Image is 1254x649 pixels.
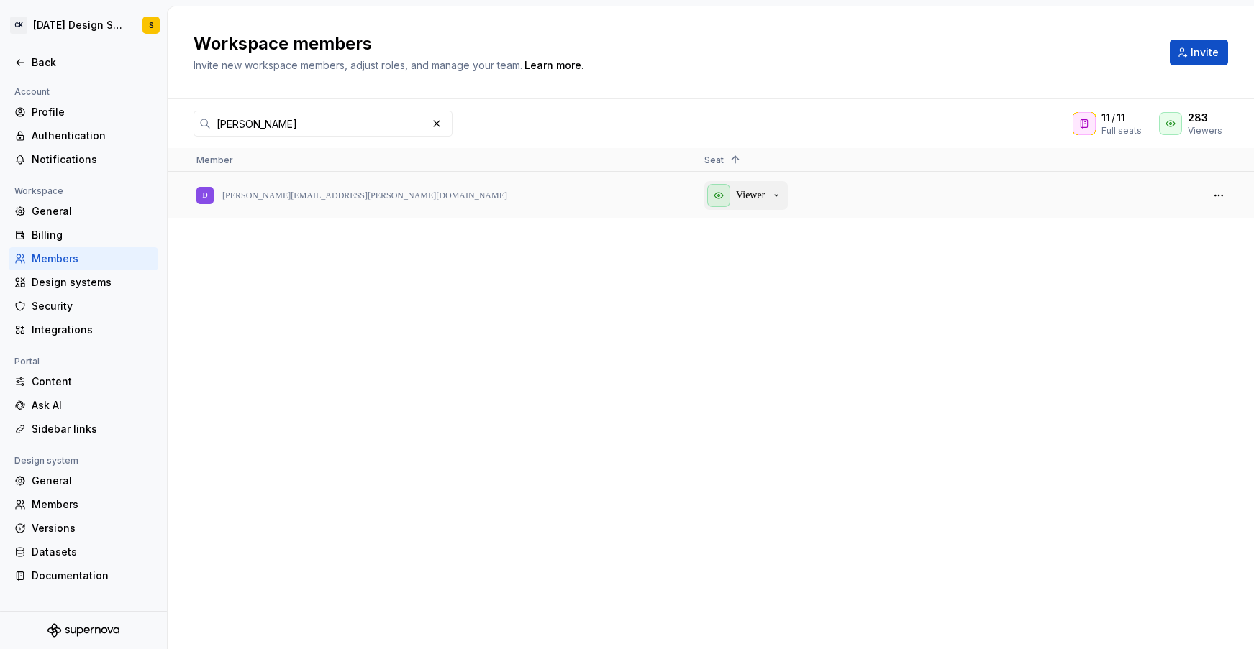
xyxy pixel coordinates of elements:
[194,59,522,71] span: Invite new workspace members, adjust roles, and manage your team.
[32,374,153,389] div: Content
[33,18,125,32] div: [DATE] Design System
[202,181,207,209] div: D
[9,469,158,492] a: General
[32,474,153,488] div: General
[9,418,158,441] a: Sidebar links
[9,200,158,223] a: General
[704,181,788,210] button: Viewer
[194,32,1153,55] h2: Workspace members
[9,247,158,270] a: Members
[32,129,153,143] div: Authentication
[9,394,158,417] a: Ask AI
[1188,111,1208,125] span: 283
[32,55,153,70] div: Back
[9,224,158,247] a: Billing
[9,493,158,516] a: Members
[32,497,153,512] div: Members
[9,564,158,587] a: Documentation
[1101,111,1142,125] div: /
[9,148,158,171] a: Notifications
[1101,125,1142,137] div: Full seats
[32,323,153,337] div: Integrations
[9,318,158,341] a: Integrations
[32,299,153,313] div: Security
[736,188,765,203] p: Viewer
[149,19,154,31] div: S
[704,155,724,165] span: Seat
[222,190,507,201] p: [PERSON_NAME][EMAIL_ADDRESS][PERSON_NAME][DOMAIN_NAME]
[32,521,153,535] div: Versions
[3,9,164,41] button: CK[DATE] Design SystemS
[9,540,158,563] a: Datasets
[196,155,233,165] span: Member
[9,101,158,124] a: Profile
[9,83,55,101] div: Account
[1117,111,1125,125] span: 11
[9,370,158,393] a: Content
[9,353,45,370] div: Portal
[32,275,153,290] div: Design systems
[9,452,84,469] div: Design system
[9,183,69,200] div: Workspace
[32,204,153,218] div: General
[1191,45,1219,60] span: Invite
[32,252,153,266] div: Members
[1188,125,1222,137] div: Viewers
[1101,111,1110,125] span: 11
[9,295,158,318] a: Security
[47,623,119,638] svg: Supernova Logo
[32,105,153,119] div: Profile
[9,51,158,74] a: Back
[32,228,153,242] div: Billing
[1170,40,1228,65] button: Invite
[32,422,153,436] div: Sidebar links
[9,124,158,147] a: Authentication
[32,152,153,167] div: Notifications
[211,111,427,137] input: Search in workspace members...
[524,58,581,73] a: Learn more
[32,398,153,413] div: Ask AI
[32,545,153,559] div: Datasets
[522,60,583,71] span: .
[32,569,153,583] div: Documentation
[9,271,158,294] a: Design systems
[9,517,158,540] a: Versions
[10,17,27,34] div: CK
